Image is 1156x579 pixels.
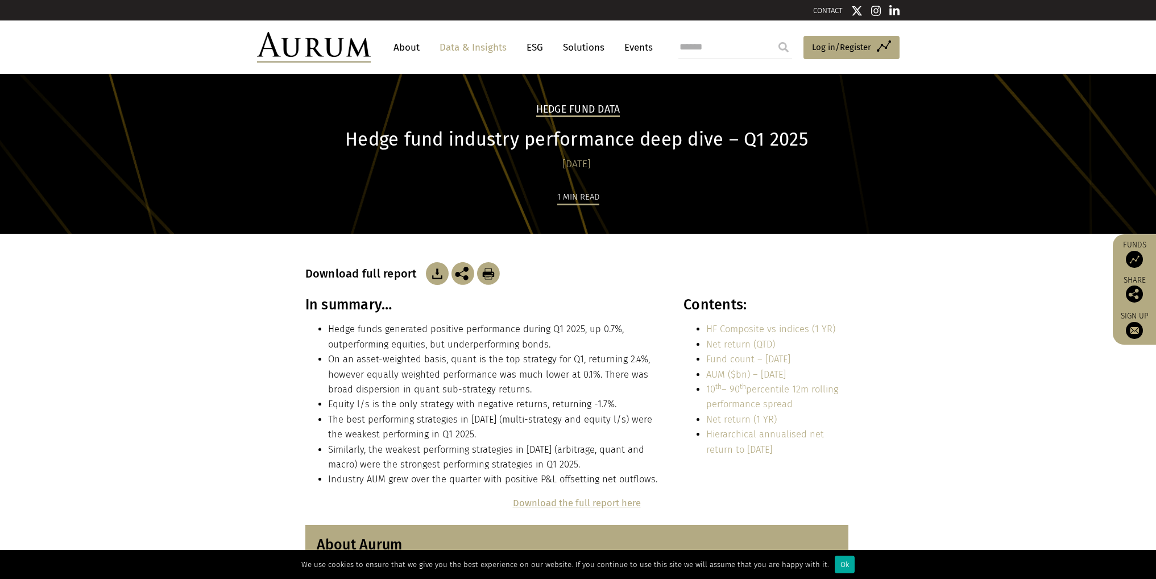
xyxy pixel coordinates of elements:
li: The best performing strategies in [DATE] (multi-strategy and equity l/s) were the weakest perform... [328,412,659,442]
a: About [388,37,425,58]
a: Sign up [1118,311,1150,339]
a: 10th– 90thpercentile 12m rolling performance spread [706,384,838,410]
a: Download the full report here [513,498,641,508]
img: Download Article [426,262,449,285]
img: Download Article [477,262,500,285]
li: Similarly, the weakest performing strategies in [DATE] (arbitrage, quant and macro) were the stro... [328,442,659,473]
a: Events [619,37,653,58]
h3: About Aurum [317,536,837,553]
span: Log in/Register [812,40,871,54]
li: Industry AUM grew over the quarter with positive P&L offsetting net outflows. [328,472,659,487]
div: Share [1118,276,1150,303]
img: Aurum [257,32,371,63]
div: [DATE] [305,156,848,172]
img: Sign up to our newsletter [1126,322,1143,339]
img: Share this post [451,262,474,285]
h3: Download full report [305,267,423,280]
a: AUM ($bn) – [DATE] [706,369,786,380]
sup: th [715,382,722,391]
h1: Hedge fund industry performance deep dive – Q1 2025 [305,129,848,151]
li: Equity l/s is the only strategy with negative returns, returning -1.7%. [328,397,659,412]
a: CONTACT [813,6,843,15]
h3: In summary… [305,296,659,313]
a: Data & Insights [434,37,512,58]
input: Submit [772,36,795,59]
div: 1 min read [557,190,599,205]
img: Share this post [1126,286,1143,303]
img: Linkedin icon [889,5,900,16]
h2: Hedge Fund Data [536,104,620,117]
sup: th [740,382,746,391]
img: Twitter icon [851,5,863,16]
a: Funds [1118,240,1150,268]
h3: Contents: [683,296,848,313]
div: Ok [835,556,855,573]
a: Fund count – [DATE] [706,354,790,365]
a: HF Composite vs indices (1 YR) [706,324,835,334]
li: On an asset-weighted basis, quant is the top strategy for Q1, returning 2.4%, however equally wei... [328,352,659,397]
li: Hedge funds generated positive performance during Q1 2025, up 0.7%, outperforming equities, but u... [328,322,659,352]
a: Net return (1 YR) [706,414,777,425]
a: Solutions [557,37,610,58]
img: Instagram icon [871,5,881,16]
a: Hierarchical annualised net return to [DATE] [706,429,824,454]
img: Access Funds [1126,251,1143,268]
a: Net return (QTD) [706,339,775,350]
a: Log in/Register [803,36,900,60]
a: ESG [521,37,549,58]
